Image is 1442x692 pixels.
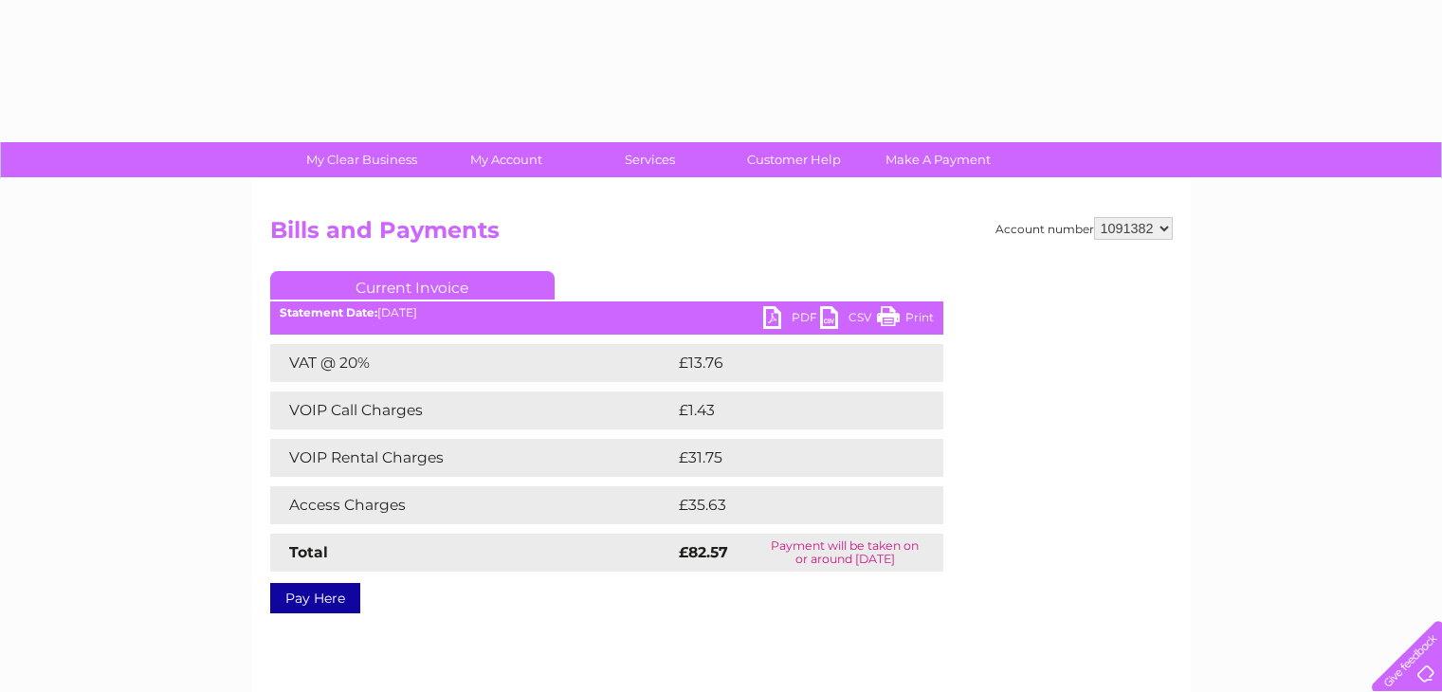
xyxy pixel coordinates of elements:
td: VOIP Call Charges [270,392,674,429]
a: Print [877,306,934,334]
h2: Bills and Payments [270,217,1173,253]
td: Access Charges [270,486,674,524]
td: £35.63 [674,486,904,524]
a: Current Invoice [270,271,555,300]
a: PDF [763,306,820,334]
div: Account number [995,217,1173,240]
td: £13.76 [674,344,904,382]
strong: £82.57 [679,543,728,561]
a: Make A Payment [860,142,1016,177]
b: Statement Date: [280,305,377,319]
a: My Account [428,142,584,177]
a: Customer Help [716,142,872,177]
td: VOIP Rental Charges [270,439,674,477]
a: My Clear Business [283,142,440,177]
a: Pay Here [270,583,360,613]
a: Services [572,142,728,177]
td: £31.75 [674,439,903,477]
strong: Total [289,543,328,561]
td: VAT @ 20% [270,344,674,382]
td: Payment will be taken on or around [DATE] [747,534,943,572]
td: £1.43 [674,392,897,429]
div: [DATE] [270,306,943,319]
a: CSV [820,306,877,334]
